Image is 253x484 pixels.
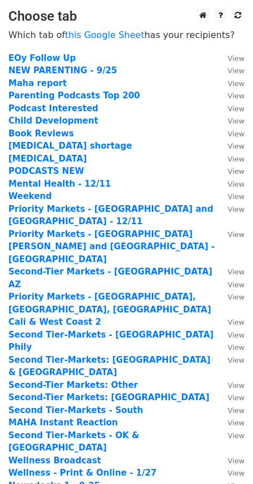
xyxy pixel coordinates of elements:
[228,79,245,88] small: View
[217,455,245,466] a: View
[8,380,138,390] a: Second-Tier Markets: Other
[217,191,245,201] a: View
[8,191,52,201] a: Weekend
[228,331,245,339] small: View
[217,417,245,428] a: View
[228,54,245,63] small: View
[228,381,245,390] small: View
[228,281,245,289] small: View
[8,405,143,415] strong: Second Tier-Markets - South
[8,468,157,478] a: Wellness - Print & Online - 1/27
[8,116,98,126] a: Child Development
[217,154,245,164] a: View
[217,129,245,139] a: View
[8,78,67,88] a: Maha report
[8,229,215,264] a: Priority Markets - [GEOGRAPHIC_DATA][PERSON_NAME] and [GEOGRAPHIC_DATA] - [GEOGRAPHIC_DATA]
[228,205,245,213] small: View
[228,457,245,465] small: View
[8,103,99,113] strong: Podcast Interested
[217,53,245,63] a: View
[217,229,245,239] a: View
[8,292,211,315] a: Priority Markets - [GEOGRAPHIC_DATA], [GEOGRAPHIC_DATA], [GEOGRAPHIC_DATA]
[8,129,74,139] a: Book Reviews
[217,65,245,75] a: View
[217,141,245,151] a: View
[8,455,101,466] a: Wellness Broadcast
[8,65,117,75] a: NEW PARENTING - 9/25
[228,192,245,201] small: View
[8,53,76,63] a: EOy Follow Up
[217,279,245,290] a: View
[8,317,101,327] a: Cali & West Coast 2
[8,8,245,25] h3: Choose tab
[228,469,245,477] small: View
[228,92,245,100] small: View
[8,179,111,189] a: Mental Health - 12/11
[8,166,84,176] a: PODCASTS NEW
[217,204,245,214] a: View
[228,419,245,427] small: View
[8,355,210,378] a: Second Tier-Markets: [GEOGRAPHIC_DATA] & [GEOGRAPHIC_DATA]
[217,392,245,402] a: View
[228,105,245,113] small: View
[8,204,213,227] a: Priority Markets - [GEOGRAPHIC_DATA] and [GEOGRAPHIC_DATA] - 12/11
[217,78,245,88] a: View
[8,330,214,340] a: Second Tier-Markets - [GEOGRAPHIC_DATA]
[217,468,245,478] a: View
[8,91,140,101] a: Parenting Podcasts Top 200
[228,67,245,75] small: View
[228,293,245,301] small: View
[228,155,245,163] small: View
[8,29,245,41] p: Which tab of has your recipients?
[8,154,87,164] a: [MEDICAL_DATA]
[8,267,212,277] a: Second-Tier Markets - [GEOGRAPHIC_DATA]
[228,268,245,276] small: View
[217,179,245,189] a: View
[217,116,245,126] a: View
[228,167,245,175] small: View
[217,317,245,327] a: View
[217,330,245,340] a: View
[8,279,21,290] a: AZ
[228,230,245,239] small: View
[228,406,245,415] small: View
[8,392,209,402] strong: Second-Tier Markets: [GEOGRAPHIC_DATA]
[217,380,245,390] a: View
[217,292,245,302] a: View
[217,267,245,277] a: View
[217,342,245,352] a: View
[8,141,132,151] a: [MEDICAL_DATA] shortage
[228,130,245,138] small: View
[228,343,245,352] small: View
[8,417,118,428] a: MAHA Instant Reaction
[217,355,245,365] a: View
[217,430,245,440] a: View
[8,430,139,453] a: Second Tier-Markets - OK & [GEOGRAPHIC_DATA]
[8,342,32,352] a: Phily
[228,431,245,440] small: View
[217,91,245,101] a: View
